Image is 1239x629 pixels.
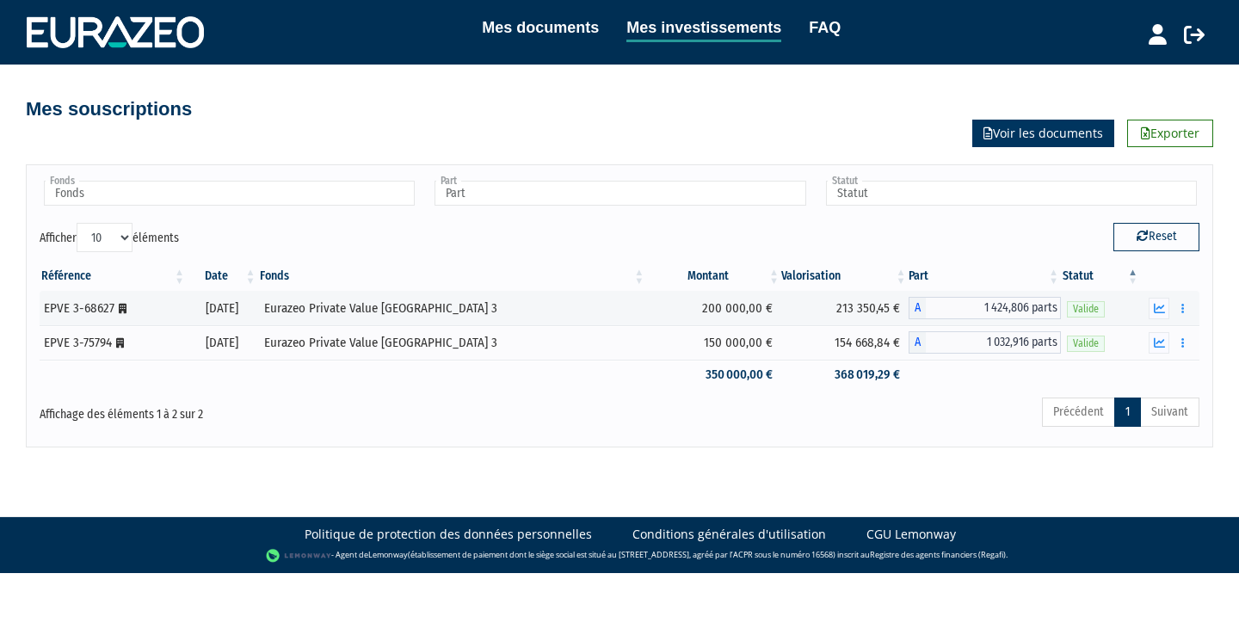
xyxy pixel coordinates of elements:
i: [Français] Personne morale [116,338,124,348]
a: Suivant [1140,398,1199,427]
div: - Agent de (établissement de paiement dont le siège social est situé au [STREET_ADDRESS], agréé p... [17,547,1222,564]
a: FAQ [809,15,841,40]
th: Statut : activer pour trier la colonne par ordre d&eacute;croissant [1061,262,1140,291]
td: 213 350,45 € [781,291,908,325]
span: 1 424,806 parts [926,297,1062,319]
select: Afficheréléments [77,223,133,252]
td: 350 000,00 € [646,360,781,390]
th: Date: activer pour trier la colonne par ordre croissant [187,262,257,291]
div: [DATE] [193,334,251,352]
span: A [909,297,926,319]
div: EPVE 3-75794 [44,334,181,352]
th: Montant: activer pour trier la colonne par ordre croissant [646,262,781,291]
button: Reset [1113,223,1199,250]
div: [DATE] [193,299,251,318]
td: 200 000,00 € [646,291,781,325]
a: Mes investissements [626,15,781,42]
label: Afficher éléments [40,223,179,252]
div: Eurazeo Private Value [GEOGRAPHIC_DATA] 3 [264,299,641,318]
img: 1732889491-logotype_eurazeo_blanc_rvb.png [27,16,204,47]
th: Référence : activer pour trier la colonne par ordre croissant [40,262,187,291]
i: [Français] Personne morale [119,304,126,314]
div: A - Eurazeo Private Value Europe 3 [909,297,1062,319]
a: Politique de protection des données personnelles [305,526,592,543]
img: logo-lemonway.png [266,547,332,564]
div: A - Eurazeo Private Value Europe 3 [909,331,1062,354]
div: EPVE 3-68627 [44,299,181,318]
h4: Mes souscriptions [26,99,192,120]
a: 1 [1114,398,1141,427]
a: Registre des agents financiers (Regafi) [870,549,1006,560]
a: Conditions générales d'utilisation [632,526,826,543]
a: Voir les documents [972,120,1114,147]
a: Précédent [1042,398,1115,427]
span: Valide [1067,336,1105,352]
td: 150 000,00 € [646,325,781,360]
div: Affichage des éléments 1 à 2 sur 2 [40,396,508,423]
td: 368 019,29 € [781,360,908,390]
span: A [909,331,926,354]
th: Valorisation: activer pour trier la colonne par ordre croissant [781,262,908,291]
div: Eurazeo Private Value [GEOGRAPHIC_DATA] 3 [264,334,641,352]
th: Fonds: activer pour trier la colonne par ordre croissant [258,262,647,291]
a: Mes documents [482,15,599,40]
td: 154 668,84 € [781,325,908,360]
span: Valide [1067,301,1105,318]
span: 1 032,916 parts [926,331,1062,354]
a: Lemonway [368,549,408,560]
th: Part: activer pour trier la colonne par ordre croissant [909,262,1062,291]
a: CGU Lemonway [866,526,956,543]
a: Exporter [1127,120,1213,147]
